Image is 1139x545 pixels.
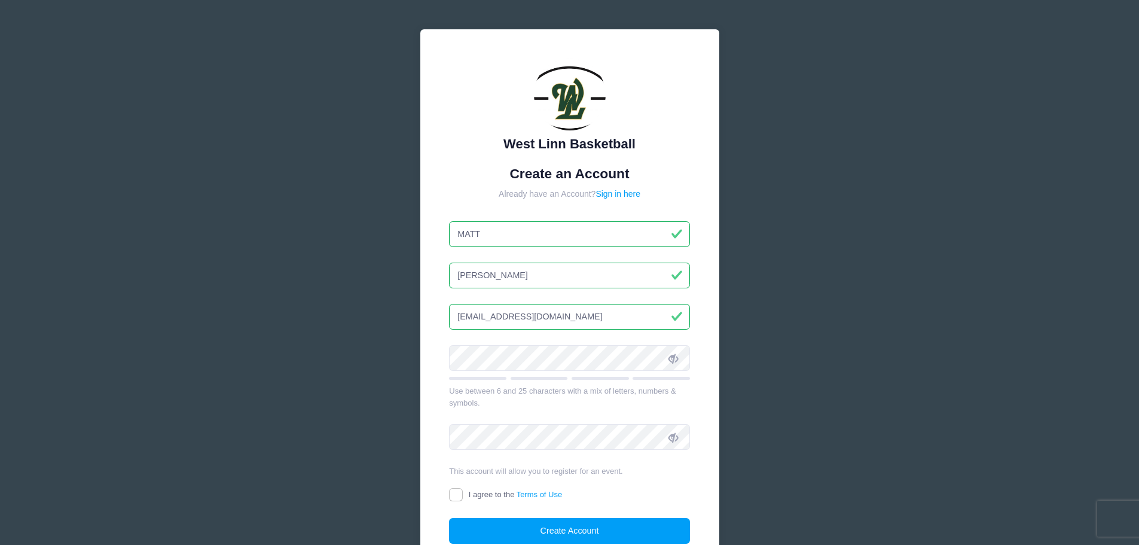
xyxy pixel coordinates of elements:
input: Email [449,304,690,330]
div: Already have an Account? [449,188,690,200]
input: I agree to theTerms of Use [449,488,463,502]
a: Sign in here [596,189,640,199]
button: Create Account [449,518,690,544]
a: Terms of Use [517,490,563,499]
div: This account will allow you to register for an event. [449,465,690,477]
div: West Linn Basketball [449,134,690,154]
img: West Linn Basketball [534,59,606,130]
span: I agree to the [469,490,562,499]
div: Use between 6 and 25 characters with a mix of letters, numbers & symbols. [449,385,690,409]
input: Last Name [449,263,690,288]
h1: Create an Account [449,166,690,182]
input: First Name [449,221,690,247]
